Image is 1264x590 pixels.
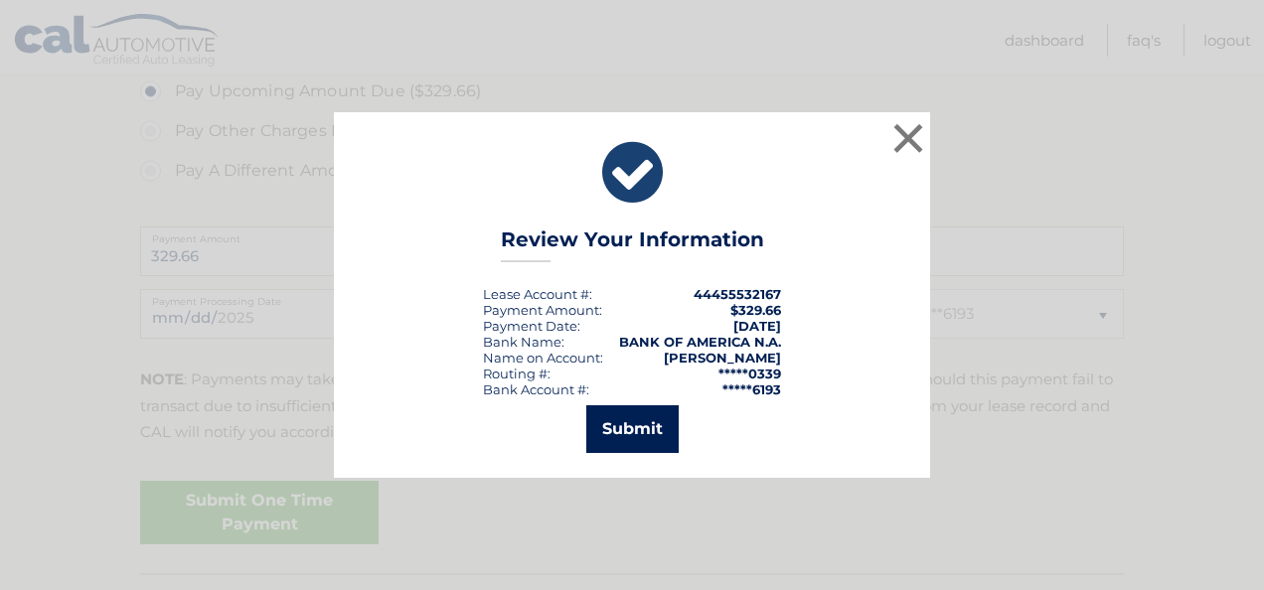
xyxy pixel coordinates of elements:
button: Submit [586,405,679,453]
span: [DATE] [733,318,781,334]
span: $329.66 [730,302,781,318]
strong: [PERSON_NAME] [664,350,781,366]
h3: Review Your Information [501,227,764,262]
div: : [483,318,580,334]
div: Bank Account #: [483,381,589,397]
div: Lease Account #: [483,286,592,302]
button: × [888,118,928,158]
strong: 44455532167 [694,286,781,302]
strong: BANK OF AMERICA N.A. [619,334,781,350]
div: Routing #: [483,366,551,381]
div: Bank Name: [483,334,564,350]
div: Payment Amount: [483,302,602,318]
div: Name on Account: [483,350,603,366]
span: Payment Date [483,318,577,334]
